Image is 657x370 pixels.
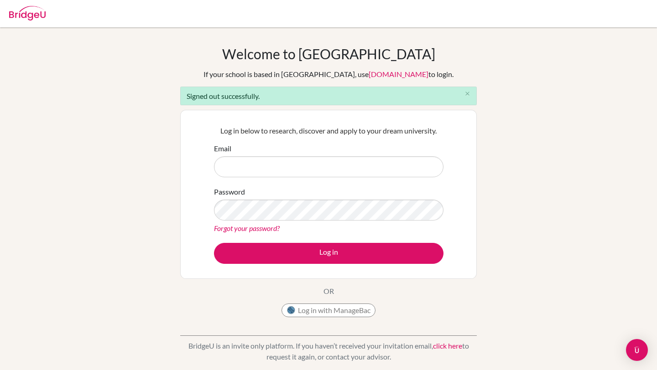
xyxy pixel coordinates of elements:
button: Log in [214,243,443,264]
p: BridgeU is an invite only platform. If you haven’t received your invitation email, to request it ... [180,340,477,362]
a: [DOMAIN_NAME] [369,70,428,78]
div: Open Intercom Messenger [626,339,648,361]
i: close [464,90,471,97]
button: Log in with ManageBac [282,303,375,317]
label: Email [214,143,231,154]
h1: Welcome to [GEOGRAPHIC_DATA] [222,46,435,62]
div: Signed out successfully. [180,87,477,105]
p: OR [323,286,334,297]
img: Bridge-U [9,6,46,21]
div: If your school is based in [GEOGRAPHIC_DATA], use to login. [203,69,454,80]
button: Close [458,87,476,101]
a: click here [433,341,462,350]
p: Log in below to research, discover and apply to your dream university. [214,125,443,136]
label: Password [214,186,245,197]
a: Forgot your password? [214,224,280,232]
